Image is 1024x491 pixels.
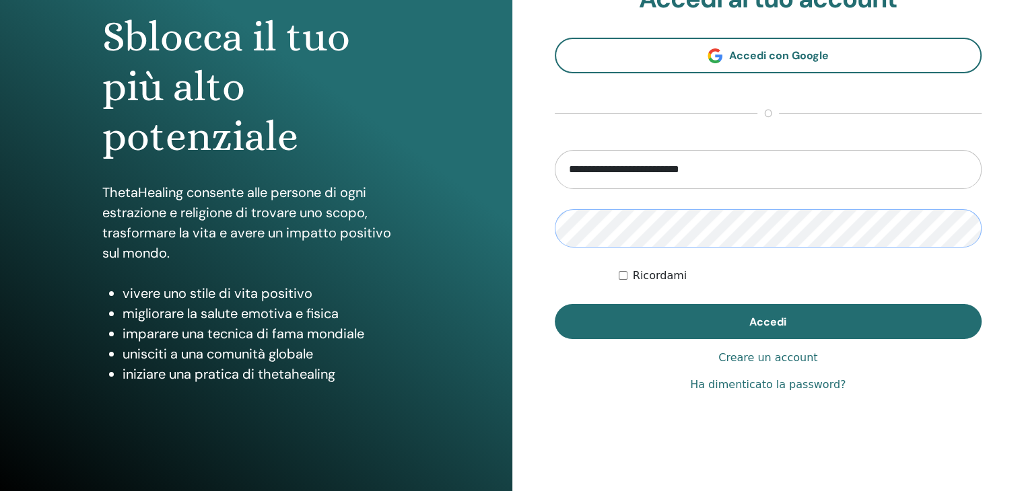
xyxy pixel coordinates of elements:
span: Accedi [749,315,786,329]
button: Accedi [555,304,982,339]
li: iniziare una pratica di thetahealing [123,364,410,384]
li: migliorare la salute emotiva e fisica [123,303,410,324]
a: Creare un account [718,350,817,366]
li: unisciti a una comunità globale [123,344,410,364]
label: Ricordami [633,268,687,284]
div: Keep me authenticated indefinitely or until I manually logout [619,268,982,284]
p: ThetaHealing consente alle persone di ogni estrazione e religione di trovare uno scopo, trasforma... [102,182,410,263]
span: o [757,106,779,122]
a: Ha dimenticato la password? [690,377,846,393]
li: imparare una tecnica di fama mondiale [123,324,410,344]
span: Accedi con Google [729,48,829,63]
a: Accedi con Google [555,38,982,73]
li: vivere uno stile di vita positivo [123,283,410,303]
h1: Sblocca il tuo più alto potenziale [102,12,410,162]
